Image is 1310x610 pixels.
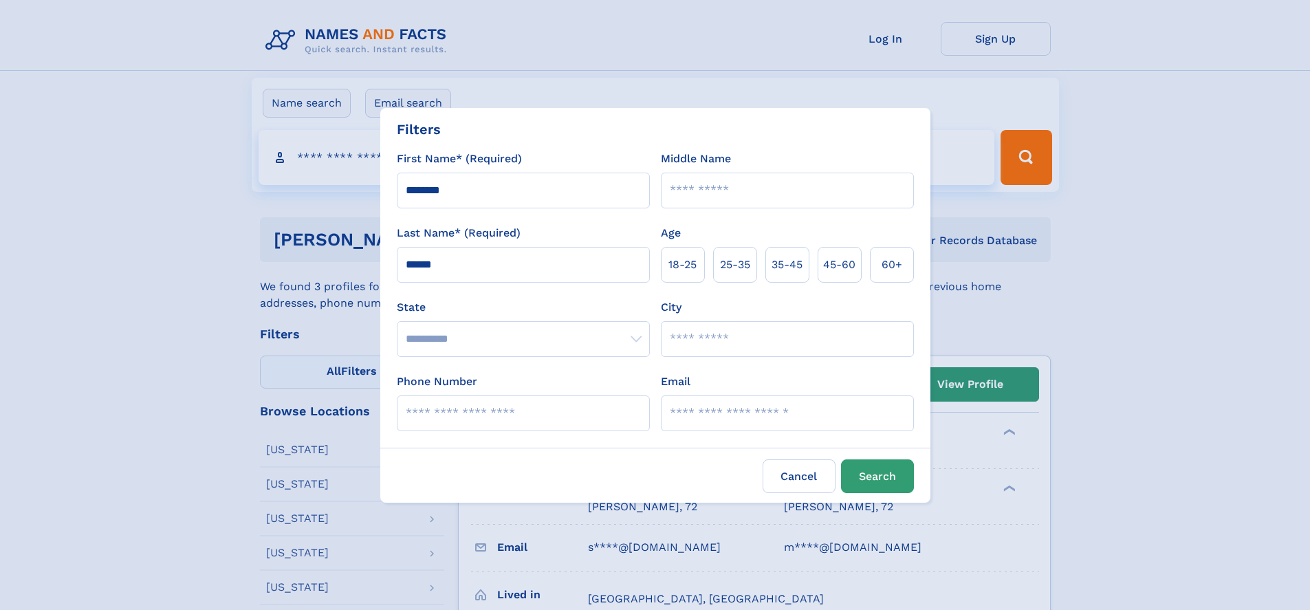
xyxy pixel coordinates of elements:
[397,119,441,140] div: Filters
[882,257,902,273] span: 60+
[763,459,836,493] label: Cancel
[823,257,855,273] span: 45‑60
[772,257,803,273] span: 35‑45
[661,299,681,316] label: City
[720,257,750,273] span: 25‑35
[668,257,697,273] span: 18‑25
[661,151,731,167] label: Middle Name
[841,459,914,493] button: Search
[661,225,681,241] label: Age
[661,373,690,390] label: Email
[397,299,650,316] label: State
[397,373,477,390] label: Phone Number
[397,151,522,167] label: First Name* (Required)
[397,225,521,241] label: Last Name* (Required)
